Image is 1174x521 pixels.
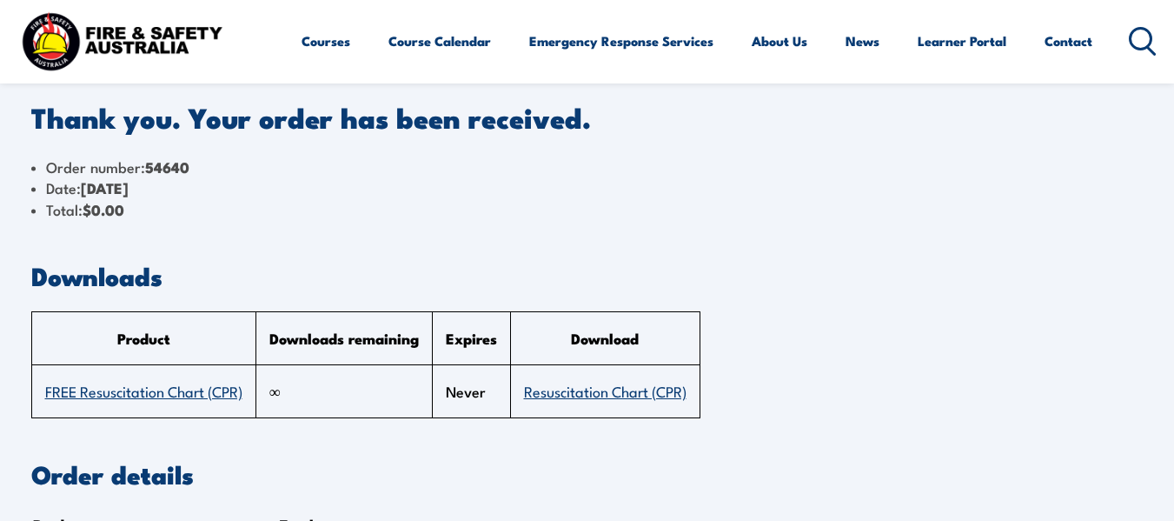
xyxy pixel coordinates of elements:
[752,20,807,62] a: About Us
[81,177,129,199] strong: [DATE]
[529,20,713,62] a: Emergency Response Services
[269,327,419,350] span: Downloads remaining
[31,104,1144,129] p: Thank you. Your order has been received.
[432,365,510,418] td: Never
[31,157,1144,177] li: Order number:
[45,380,242,401] a: FREE Resuscitation Chart (CPR)
[31,264,1144,286] h2: Downloads
[302,20,350,62] a: Courses
[145,156,189,178] strong: 54640
[31,177,1144,198] li: Date:
[524,380,686,401] a: Resuscitation Chart (CPR)
[846,20,879,62] a: News
[446,327,497,350] span: Expires
[918,20,1006,62] a: Learner Portal
[571,327,639,350] span: Download
[1045,20,1092,62] a: Contact
[31,462,1144,484] h2: Order details
[255,365,432,418] td: ∞
[83,198,124,221] bdi: 0.00
[83,198,91,221] span: $
[388,20,491,62] a: Course Calendar
[117,327,170,350] span: Product
[31,199,1144,220] li: Total:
